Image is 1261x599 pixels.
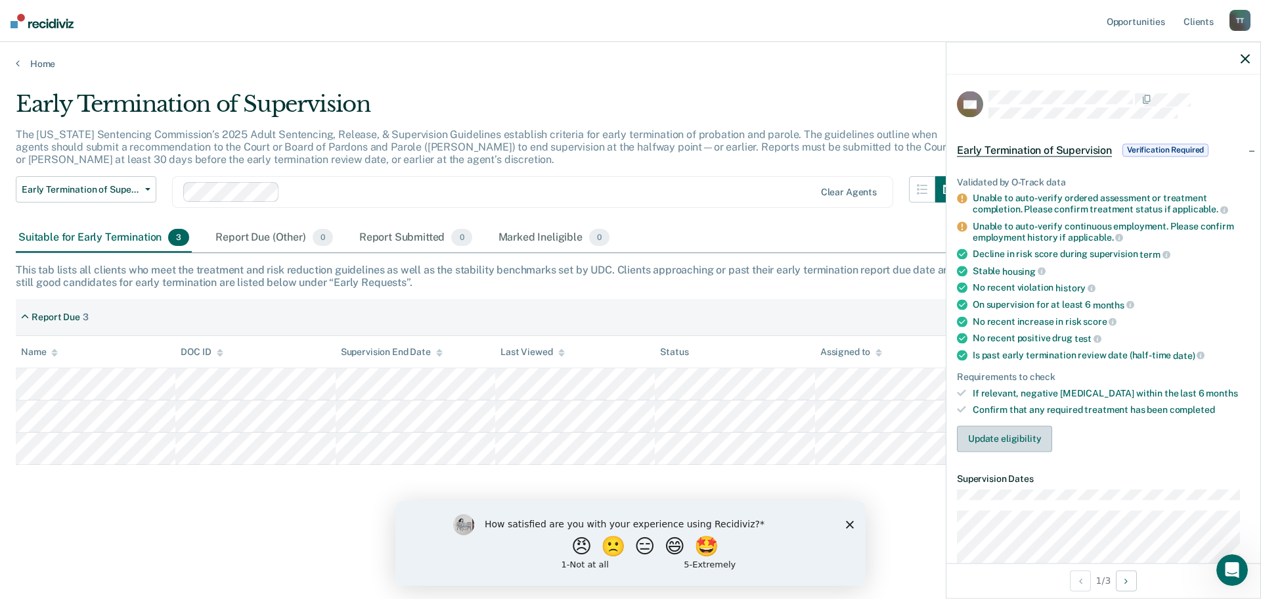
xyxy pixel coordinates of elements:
[16,91,962,128] div: Early Termination of Supervision
[973,299,1250,310] div: On supervision for at least 6
[21,347,58,358] div: Name
[973,349,1250,361] div: Is past early termination review date (half-time
[1122,143,1208,156] span: Verification Required
[1070,570,1091,591] button: Previous Opportunity
[821,187,877,198] div: Clear agents
[973,265,1250,277] div: Stable
[589,229,609,246] span: 0
[1206,388,1237,398] span: months
[181,347,223,358] div: DOC ID
[500,347,564,358] div: Last Viewed
[973,282,1250,294] div: No recent violation
[973,333,1250,345] div: No recent positive drug
[16,264,1245,289] div: This tab lists all clients who meet the treatment and risk reduction guidelines as well as the st...
[1093,299,1134,310] span: months
[973,316,1250,327] div: No recent increase in risk
[973,249,1250,260] div: Decline in risk score during supervision
[213,224,335,252] div: Report Due (Other)
[1170,404,1215,414] span: completed
[1116,570,1137,591] button: Next Opportunity
[1173,350,1205,360] span: date)
[973,193,1250,215] div: Unable to auto-verify ordered assessment or treatment completion. Please confirm treatment status...
[496,224,613,252] div: Marked Ineligible
[341,347,443,358] div: Supervision End Date
[957,143,1112,156] span: Early Termination of Supervision
[1083,316,1117,327] span: score
[32,312,80,323] div: Report Due
[313,229,333,246] span: 0
[11,14,74,28] img: Recidiviz
[946,563,1260,598] div: 1 / 3
[1229,10,1250,31] div: T T
[1074,333,1101,343] span: test
[660,347,688,358] div: Status
[1139,249,1170,259] span: term
[16,58,1245,70] a: Home
[957,371,1250,383] div: Requirements to check
[357,224,475,252] div: Report Submitted
[973,404,1250,415] div: Confirm that any required treatment has been
[973,388,1250,399] div: If relevant, negative [MEDICAL_DATA] within the last 6
[16,224,192,252] div: Suitable for Early Termination
[22,184,140,195] span: Early Termination of Supervision
[1002,266,1046,276] span: housing
[1216,554,1248,586] iframe: Intercom live chat
[395,501,866,586] iframe: Survey by Kim from Recidiviz
[957,176,1250,187] div: Validated by O-Track data
[16,128,950,166] p: The [US_STATE] Sentencing Commission’s 2025 Adult Sentencing, Release, & Supervision Guidelines e...
[946,129,1260,171] div: Early Termination of SupervisionVerification Required
[820,347,882,358] div: Assigned to
[957,473,1250,484] dt: Supervision Dates
[168,229,189,246] span: 3
[451,229,472,246] span: 0
[973,220,1250,243] div: Unable to auto-verify continuous employment. Please confirm employment history if applicable.
[957,425,1052,452] button: Update eligibility
[1055,283,1095,293] span: history
[83,312,89,323] div: 3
